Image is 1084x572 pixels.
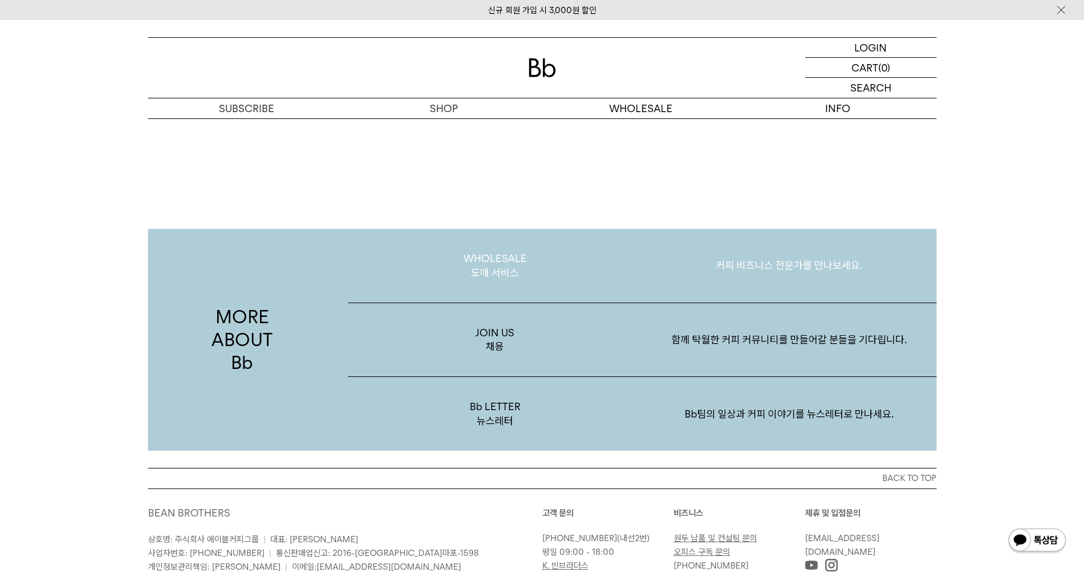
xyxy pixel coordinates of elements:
[348,377,937,451] a: Bb LETTER뉴스레터 Bb팀의 일상과 커피 이야기를 뉴스레터로 만나세요.
[148,98,345,118] a: SUBSCRIBE
[805,38,937,58] a: LOGIN
[642,236,937,295] p: 커피 비즈니스 전문가를 만나보세요.
[805,58,937,78] a: CART (0)
[285,562,287,572] span: |
[854,38,887,57] p: LOGIN
[850,78,891,98] p: SEARCH
[263,534,266,545] span: |
[674,533,757,543] a: 원두 납품 및 컨설팅 문의
[317,562,461,572] a: [EMAIL_ADDRESS][DOMAIN_NAME]
[642,384,937,444] p: Bb팀의 일상과 커피 이야기를 뉴스레터로 만나세요.
[542,531,668,545] p: (내선2번)
[805,506,937,520] p: 제휴 및 입점문의
[348,377,642,451] p: Bb LETTER 뉴스레터
[542,533,617,543] a: [PHONE_NUMBER]
[348,303,642,377] p: JOIN US 채용
[642,310,937,370] p: 함께 탁월한 커피 커뮤니티를 만들어갈 분들을 기다립니다.
[276,548,479,558] span: 통신판매업신고: 2016-[GEOGRAPHIC_DATA]마포-1598
[529,58,556,77] img: 로고
[348,303,937,378] a: JOIN US채용 함께 탁월한 커피 커뮤니티를 만들어갈 분들을 기다립니다.
[674,561,749,571] a: [PHONE_NUMBER]
[270,534,358,545] span: 대표: [PERSON_NAME]
[1007,527,1067,555] img: 카카오톡 채널 1:1 채팅 버튼
[851,58,878,77] p: CART
[542,506,674,520] p: 고객 문의
[674,547,730,557] a: 오피스 구독 문의
[805,533,879,557] a: [EMAIL_ADDRESS][DOMAIN_NAME]
[348,229,937,303] a: WHOLESALE도매 서비스 커피 비즈니스 전문가를 만나보세요.
[292,562,461,572] span: 이메일:
[148,229,337,451] p: MORE ABOUT Bb
[269,548,271,558] span: |
[674,506,805,520] p: 비즈니스
[488,5,597,15] a: 신규 회원 가입 시 3,000원 할인
[542,98,739,118] p: WHOLESALE
[542,545,668,559] p: 평일 09:00 - 18:00
[148,468,937,488] button: BACK TO TOP
[148,562,281,572] span: 개인정보관리책임: [PERSON_NAME]
[148,548,265,558] span: 사업자번호: [PHONE_NUMBER]
[348,229,642,303] p: WHOLESALE 도매 서비스
[345,98,542,118] a: SHOP
[148,534,259,545] span: 상호명: 주식회사 에이블커피그룹
[542,561,589,571] a: K. 빈브라더스
[148,507,230,519] a: BEAN BROTHERS
[739,98,937,118] p: INFO
[878,58,890,77] p: (0)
